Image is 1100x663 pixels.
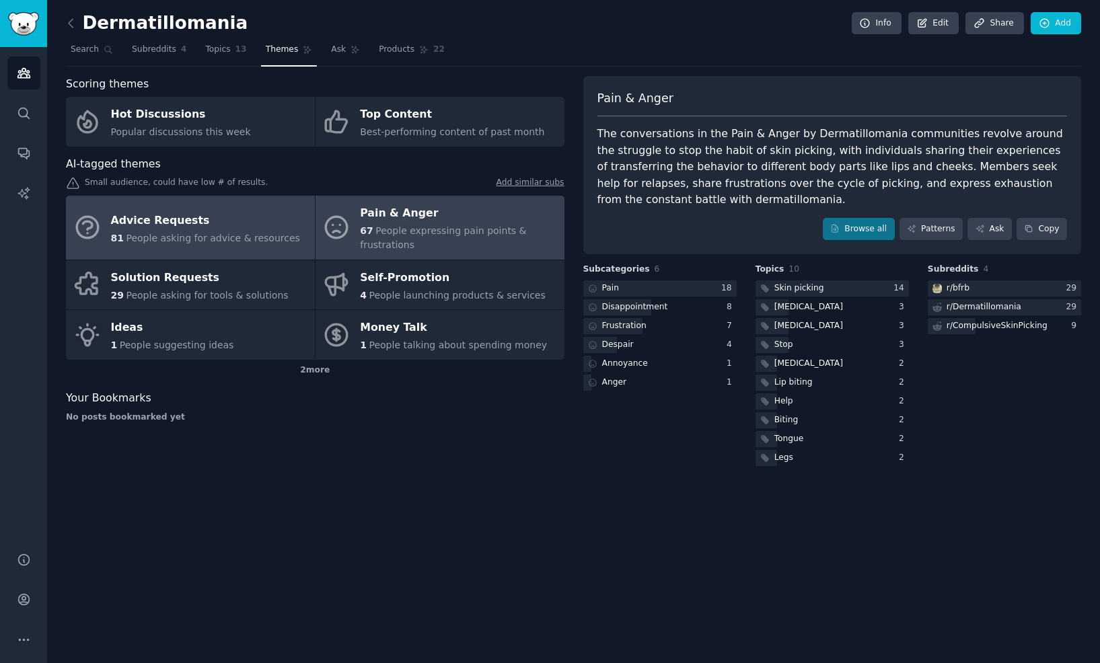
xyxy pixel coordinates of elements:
div: Hot Discussions [111,104,251,126]
div: 9 [1071,320,1081,332]
a: Add [1031,12,1081,35]
div: Biting [774,414,799,426]
div: 2 [899,358,909,370]
div: 1 [727,358,737,370]
img: bfrb [932,284,942,293]
h2: Dermatillomania [66,13,248,34]
a: Pain & Anger67People expressing pain points & frustrations [316,196,564,260]
div: 7 [727,320,737,332]
div: 2 [899,414,909,426]
a: [MEDICAL_DATA]3 [756,318,909,335]
div: [MEDICAL_DATA] [774,301,843,313]
div: Pain [602,282,620,295]
a: Ask [967,218,1012,241]
div: Help [774,395,793,407]
span: Ask [331,44,346,56]
div: 2 more [66,360,564,381]
a: Skin picking14 [756,280,909,297]
a: Pain18 [583,280,737,297]
a: Disappointment8 [583,299,737,316]
span: Pain & Anger [597,90,673,107]
div: Stop [774,339,793,351]
span: 6 [655,264,660,274]
div: 4 [727,339,737,351]
span: Themes [266,44,299,56]
div: Advice Requests [111,210,300,231]
a: Money Talk1People talking about spending money [316,310,564,360]
span: Products [379,44,414,56]
div: Ideas [111,317,234,339]
span: 1 [111,340,118,350]
div: Skin picking [774,282,824,295]
div: 8 [727,301,737,313]
div: Money Talk [360,317,547,339]
a: Help2 [756,393,909,410]
a: Ask [326,39,365,67]
div: 2 [899,452,909,464]
span: Your Bookmarks [66,390,151,407]
a: Anger1 [583,375,737,391]
span: 4 [983,264,988,274]
div: r/ Dermatillomania [947,301,1021,313]
span: People talking about spending money [369,340,548,350]
div: 2 [899,377,909,389]
a: Products22 [374,39,449,67]
a: Search [66,39,118,67]
span: Topics [756,264,784,276]
span: People suggesting ideas [120,340,234,350]
span: 4 [360,290,367,301]
div: 14 [893,282,909,295]
span: 4 [181,44,187,56]
a: Tongue2 [756,431,909,448]
span: 13 [235,44,247,56]
img: GummySearch logo [8,12,39,36]
div: 2 [899,395,909,407]
span: 22 [433,44,445,56]
a: Advice Requests81People asking for advice & resources [66,196,315,260]
a: Topics13 [200,39,251,67]
div: 3 [899,339,909,351]
span: People launching products & services [369,290,546,301]
span: Popular discussions this week [111,126,251,137]
a: Edit [908,12,959,35]
span: People expressing pain points & frustrations [360,225,526,250]
a: Browse all [823,218,895,241]
a: Lip biting2 [756,375,909,391]
span: 29 [111,290,124,301]
a: Patterns [900,218,963,241]
div: Solution Requests [111,267,289,288]
a: Themes [261,39,318,67]
a: Ideas1People suggesting ideas [66,310,315,360]
div: r/ bfrb [947,282,969,295]
a: Frustration7 [583,318,737,335]
div: Anger [602,377,627,389]
div: Top Content [360,104,544,126]
a: Stop3 [756,337,909,354]
div: Despair [602,339,634,351]
div: 29 [1066,301,1081,313]
div: 3 [899,301,909,313]
div: 1 [727,377,737,389]
span: People asking for advice & resources [126,233,299,243]
div: Annoyance [602,358,648,370]
span: Subreddits [132,44,176,56]
span: Subcategories [583,264,650,276]
div: Self-Promotion [360,267,546,288]
div: 2 [899,433,909,445]
div: The conversations in the Pain & Anger by Dermatillomania communities revolve around the struggle ... [597,126,1068,208]
div: Lip biting [774,377,813,389]
span: 1 [360,340,367,350]
button: Copy [1017,218,1067,241]
a: Legs2 [756,450,909,467]
a: Annoyance1 [583,356,737,373]
a: Biting2 [756,412,909,429]
div: 29 [1066,282,1081,295]
span: Subreddits [928,264,979,276]
div: 18 [721,282,737,295]
span: People asking for tools & solutions [126,290,288,301]
span: 10 [789,264,799,274]
div: r/ CompulsiveSkinPicking [947,320,1048,332]
div: [MEDICAL_DATA] [774,358,843,370]
div: Pain & Anger [360,203,557,225]
a: bfrbr/bfrb29 [928,280,1081,297]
